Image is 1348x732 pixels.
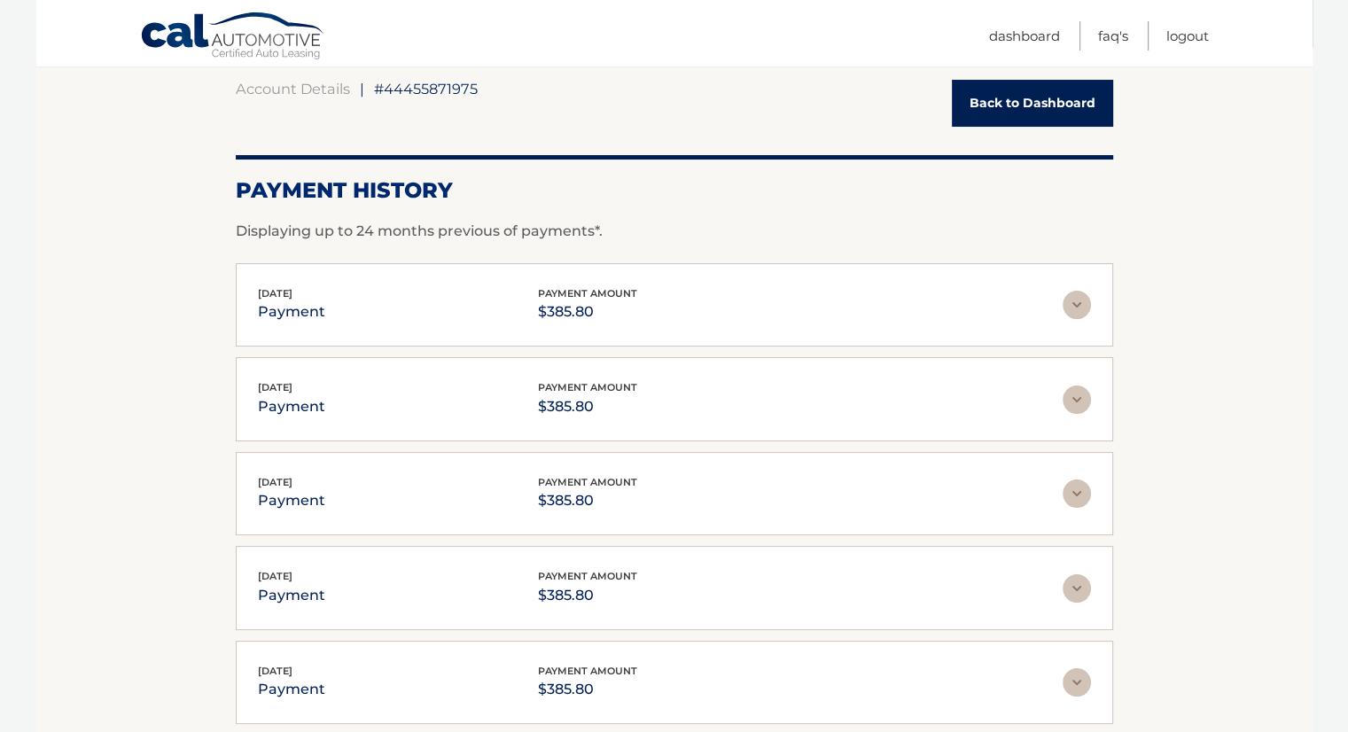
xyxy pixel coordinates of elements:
p: $385.80 [538,677,637,702]
a: Dashboard [989,21,1060,51]
img: accordion-rest.svg [1063,574,1091,603]
p: Displaying up to 24 months previous of payments*. [236,221,1113,242]
span: #44455871975 [374,80,478,97]
span: payment amount [538,287,637,300]
img: accordion-rest.svg [1063,385,1091,414]
a: FAQ's [1098,21,1128,51]
p: payment [258,300,325,324]
p: payment [258,394,325,419]
p: $385.80 [538,300,637,324]
img: accordion-rest.svg [1063,291,1091,319]
p: $385.80 [538,488,637,513]
span: payment amount [538,381,637,393]
a: Account Details [236,80,350,97]
span: [DATE] [258,287,292,300]
a: Back to Dashboard [952,80,1113,127]
span: payment amount [538,476,637,488]
p: payment [258,583,325,608]
img: accordion-rest.svg [1063,479,1091,508]
p: payment [258,677,325,702]
p: payment [258,488,325,513]
span: | [360,80,364,97]
a: Cal Automotive [140,12,326,63]
span: [DATE] [258,665,292,677]
img: accordion-rest.svg [1063,668,1091,697]
span: payment amount [538,570,637,582]
p: $385.80 [538,583,637,608]
p: $385.80 [538,394,637,419]
span: [DATE] [258,570,292,582]
span: payment amount [538,665,637,677]
a: Logout [1166,21,1209,51]
span: [DATE] [258,476,292,488]
h2: Payment History [236,177,1113,204]
span: [DATE] [258,381,292,393]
